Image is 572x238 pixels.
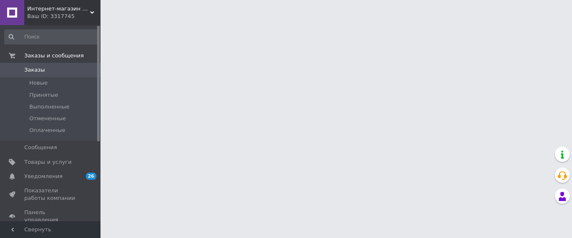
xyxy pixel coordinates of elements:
span: Оплаченные [29,127,65,134]
span: Интернет-магазин SportFishka [27,5,90,13]
input: Поиск [4,29,99,44]
span: Панель управления [24,209,77,224]
span: Уведомления [24,173,62,180]
span: Заказы и сообщения [24,52,84,59]
div: Ваш ID: 3317745 [27,13,100,20]
span: Выполненные [29,103,70,111]
span: Заказы [24,66,45,74]
span: Отмененные [29,115,66,122]
span: Товары и услуги [24,158,72,166]
span: Сообщения [24,144,57,151]
span: 26 [86,173,96,180]
span: Показатели работы компании [24,187,77,202]
span: Принятые [29,91,58,99]
span: Новые [29,79,48,87]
